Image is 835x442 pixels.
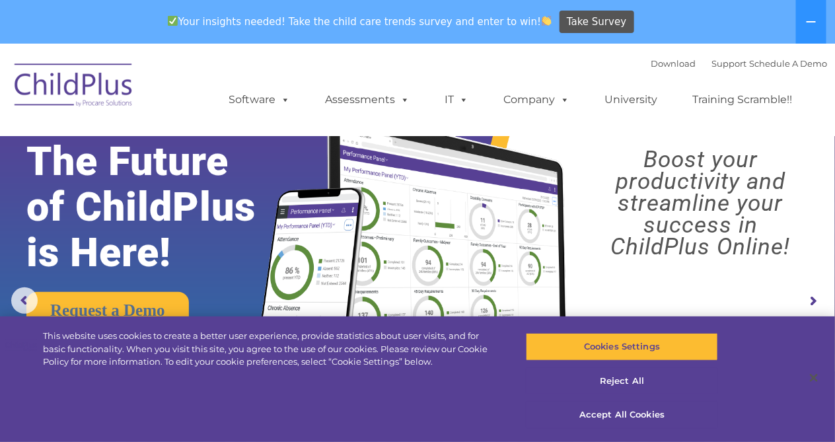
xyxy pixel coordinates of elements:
[26,139,293,276] rs-layer: The Future of ChildPlus is Here!
[184,87,224,97] span: Last name
[43,330,501,369] div: This website uses cookies to create a better user experience, provide statistics about user visit...
[711,58,746,69] a: Support
[749,58,827,69] a: Schedule A Demo
[490,87,583,113] a: Company
[8,54,140,120] img: ChildPlus by Procare Solutions
[591,87,671,113] a: University
[679,87,805,113] a: Training Scramble!!
[567,11,626,34] span: Take Survey
[168,16,178,26] img: ✅
[526,367,718,395] button: Reject All
[431,87,482,113] a: IT
[215,87,303,113] a: Software
[560,11,634,34] a: Take Survey
[526,401,718,429] button: Accept All Cookies
[799,363,828,392] button: Close
[577,149,824,258] rs-layer: Boost your productivity and streamline your success in ChildPlus Online!
[26,292,189,328] a: Request a Demo
[162,9,558,34] span: Your insights needed! Take the child care trends survey and enter to win!
[651,58,696,69] a: Download
[651,58,827,69] font: |
[312,87,423,113] a: Assessments
[542,16,552,26] img: 👏
[184,141,240,151] span: Phone number
[526,333,718,361] button: Cookies Settings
